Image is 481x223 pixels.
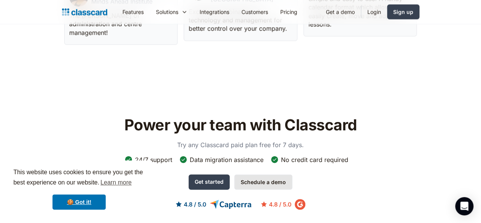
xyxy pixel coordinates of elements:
[13,168,145,188] span: This website uses cookies to ensure you get the best experience on our website.
[135,156,172,164] div: 24/7 support
[165,140,317,149] p: Try any Classcard paid plan free for 7 days.
[62,7,107,18] a: home
[116,3,150,21] a: Features
[235,3,274,21] a: Customers
[190,156,264,164] div: Data migration assistance
[234,175,292,190] a: Schedule a demo
[387,5,419,19] a: Sign up
[194,3,235,21] a: Integrations
[455,197,473,215] div: Open Intercom Messenger
[6,160,152,217] div: cookieconsent
[150,3,194,21] div: Solutions
[52,194,106,210] a: dismiss cookie message
[320,3,361,21] a: Get a demo
[99,177,133,188] a: learn more about cookies
[156,8,178,16] div: Solutions
[361,3,387,21] a: Login
[120,116,361,134] h2: Power your team with Classcard
[189,175,230,190] a: Get started
[281,156,348,164] div: No credit card required
[393,8,413,16] div: Sign up
[274,3,303,21] a: Pricing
